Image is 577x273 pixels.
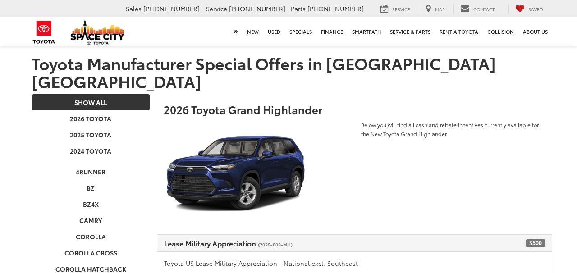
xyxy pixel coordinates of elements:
a: (2025-008-MIL) [256,238,293,248]
a: Used [263,17,285,46]
a: Collision [483,17,518,46]
a: Service & Parts [385,17,435,46]
img: 2026 Toyota Grand Highlander [164,120,308,228]
a: About Us [518,17,552,46]
a: Camry [32,212,150,228]
a: Contact [453,4,501,14]
a: Corolla Cross [32,245,150,261]
span: [PHONE_NUMBER] [143,4,200,13]
a: Map [419,4,452,14]
img: Space City Toyota [70,20,124,45]
a: Service [374,4,417,14]
span: [PHONE_NUMBER] [307,4,364,13]
span: Contact [473,6,495,13]
span: Parts [291,4,306,13]
small: Below you will find all cash and rebate incentives currently available for the New Toyota Grand H... [361,121,539,137]
h3: Lease Military Appreciation [164,239,545,247]
span: Sales [126,4,142,13]
span: $500 [526,239,545,247]
a: SmartPath [348,17,385,46]
a: Corolla [32,228,150,245]
a: bZ [32,180,150,196]
a: Show All [32,94,150,110]
a: 2026 Toyota [32,110,150,127]
a: bZ4X [32,196,150,212]
a: My Saved Vehicles [508,4,550,14]
h3: 2026 Toyota Grand Highlander [164,103,546,115]
span: Map [435,6,445,13]
a: 2024 Toyota [32,143,150,159]
span: [PHONE_NUMBER] [229,4,285,13]
span: Service [392,6,410,13]
a: Specials [285,17,316,46]
img: Toyota [27,18,61,47]
a: New [243,17,263,46]
a: 2025 Toyota [32,127,150,143]
a: Home [229,17,243,46]
small: (2025-008-MIL) [258,241,293,248]
h1: Toyota Manufacturer Special Offers in [GEOGRAPHIC_DATA] [GEOGRAPHIC_DATA] [32,54,545,90]
span: Service [206,4,227,13]
a: 4Runner [32,164,150,180]
p: Toyota US Lease Military Appreciation - National excl. Southeast [164,259,545,268]
a: Finance [316,17,348,46]
a: Rent a Toyota [435,17,483,46]
span: Saved [528,6,543,13]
